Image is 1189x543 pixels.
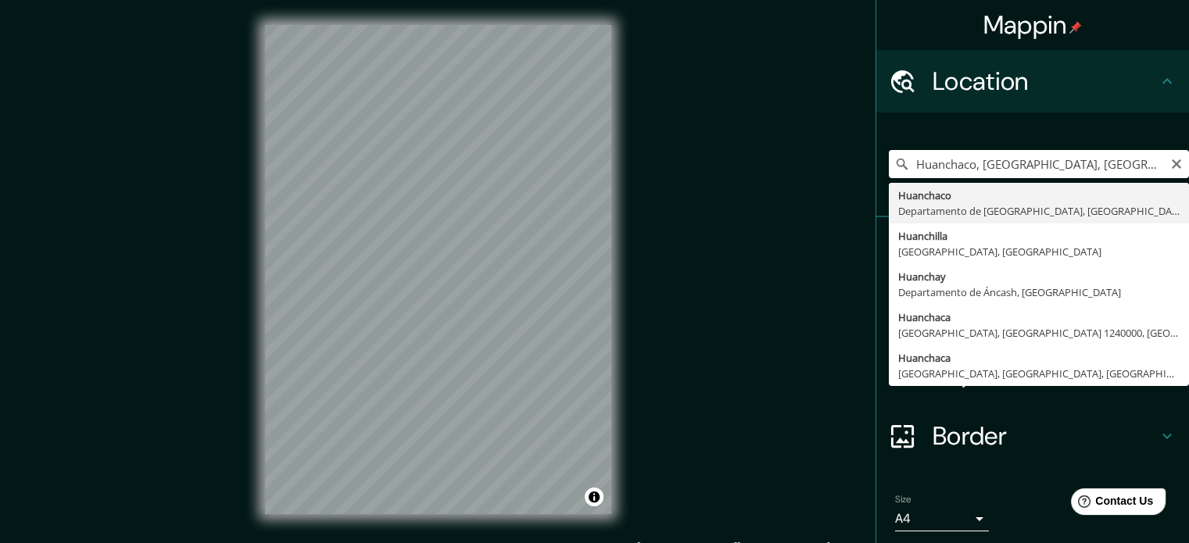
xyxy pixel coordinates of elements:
[898,244,1180,259] div: [GEOGRAPHIC_DATA], [GEOGRAPHIC_DATA]
[1050,482,1172,526] iframe: Help widget launcher
[265,25,611,514] canvas: Map
[876,280,1189,342] div: Style
[933,420,1158,452] h4: Border
[876,50,1189,113] div: Location
[898,228,1180,244] div: Huanchilla
[898,325,1180,341] div: [GEOGRAPHIC_DATA], [GEOGRAPHIC_DATA] 1240000, [GEOGRAPHIC_DATA]
[898,350,1180,366] div: Huanchaca
[898,284,1180,300] div: Departamento de Áncash, [GEOGRAPHIC_DATA]
[898,366,1180,381] div: [GEOGRAPHIC_DATA], [GEOGRAPHIC_DATA], [GEOGRAPHIC_DATA]
[876,405,1189,467] div: Border
[876,217,1189,280] div: Pins
[895,506,989,531] div: A4
[933,358,1158,389] h4: Layout
[1170,155,1183,170] button: Clear
[983,9,1083,41] h4: Mappin
[1069,21,1082,34] img: pin-icon.png
[933,66,1158,97] h4: Location
[898,188,1180,203] div: Huanchaco
[895,493,911,506] label: Size
[898,269,1180,284] div: Huanchay
[585,488,603,506] button: Toggle attribution
[898,203,1180,219] div: Departamento de [GEOGRAPHIC_DATA], [GEOGRAPHIC_DATA]
[889,150,1189,178] input: Pick your city or area
[876,342,1189,405] div: Layout
[898,309,1180,325] div: Huanchaca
